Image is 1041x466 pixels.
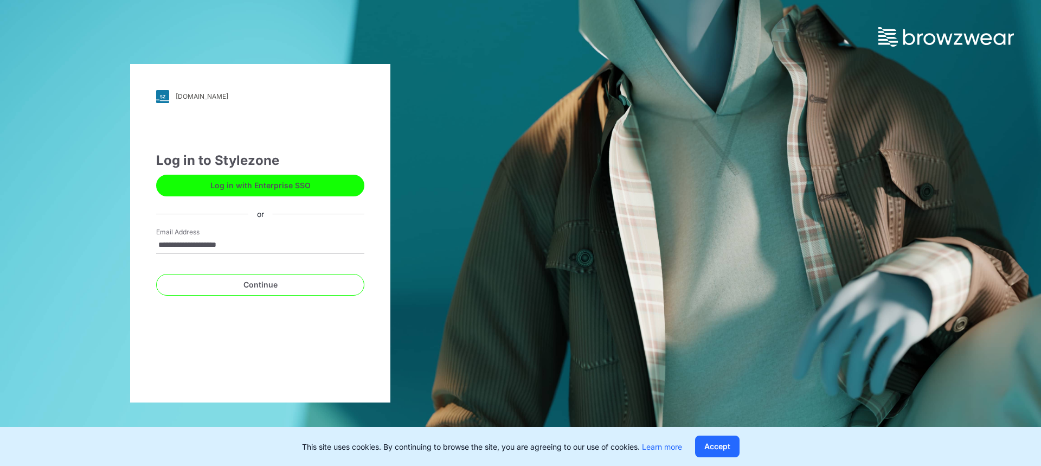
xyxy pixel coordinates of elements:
div: or [248,208,273,220]
a: [DOMAIN_NAME] [156,90,364,103]
p: This site uses cookies. By continuing to browse the site, you are agreeing to our use of cookies. [302,441,682,452]
a: Learn more [642,442,682,451]
div: [DOMAIN_NAME] [176,92,228,100]
img: svg+xml;base64,PHN2ZyB3aWR0aD0iMjgiIGhlaWdodD0iMjgiIHZpZXdCb3g9IjAgMCAyOCAyOCIgZmlsbD0ibm9uZSIgeG... [156,90,169,103]
button: Log in with Enterprise SSO [156,175,364,196]
div: Log in to Stylezone [156,151,364,170]
button: Accept [695,436,740,457]
button: Continue [156,274,364,296]
img: browzwear-logo.73288ffb.svg [878,27,1014,47]
label: Email Address [156,227,232,237]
